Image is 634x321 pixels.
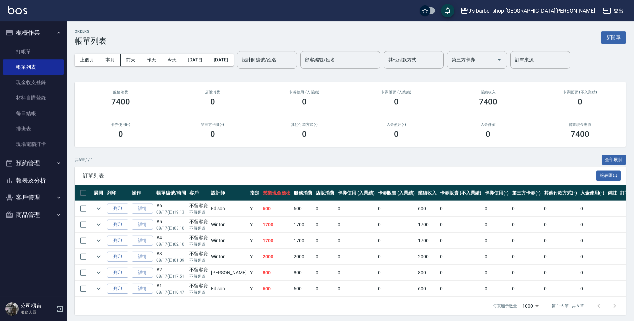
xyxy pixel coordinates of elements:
td: #5 [155,217,188,233]
a: 詳情 [132,220,153,230]
p: 08/17 (日) 03:10 [156,225,186,231]
div: J’s barber shop [GEOGRAPHIC_DATA][PERSON_NAME] [468,7,595,15]
td: 0 [376,281,417,297]
th: 帳單編號/時間 [155,185,188,201]
button: 報表及分析 [3,172,64,189]
h3: 0 [394,129,399,139]
a: 詳情 [132,236,153,246]
a: 詳情 [132,268,153,278]
p: 08/17 (日) 01:09 [156,257,186,263]
div: 不留客資 [189,202,208,209]
button: 列印 [107,284,128,294]
a: 帳單列表 [3,59,64,75]
td: 800 [416,265,438,281]
button: 全部展開 [602,155,626,165]
span: 訂單列表 [83,173,596,179]
td: 600 [261,281,292,297]
td: #1 [155,281,188,297]
button: expand row [94,236,104,246]
button: expand row [94,220,104,230]
a: 詳情 [132,204,153,214]
div: 不留客資 [189,266,208,273]
button: 商品管理 [3,206,64,224]
td: 0 [336,281,376,297]
td: 2000 [261,249,292,265]
th: 備註 [606,185,619,201]
h2: 卡券販賣 (不入業績) [542,90,618,94]
th: 操作 [130,185,155,201]
td: Y [248,233,261,249]
td: 0 [510,281,542,297]
a: 現金收支登錄 [3,75,64,90]
h5: 公司櫃台 [20,303,54,309]
td: 0 [336,249,376,265]
div: 1000 [520,297,541,315]
td: 0 [579,281,606,297]
td: 0 [314,281,336,297]
td: 0 [542,265,579,281]
td: 0 [376,233,417,249]
p: 不留客資 [189,289,208,295]
button: 新開單 [601,31,626,44]
h2: 業績收入 [450,90,526,94]
td: 0 [483,217,510,233]
h2: 入金儲值 [450,122,526,127]
th: 營業現金應收 [261,185,292,201]
th: 卡券使用 (入業績) [336,185,376,201]
h3: 0 [578,97,582,106]
h3: 0 [210,97,215,106]
td: 0 [579,201,606,217]
button: 預約管理 [3,154,64,172]
p: 不留客資 [189,257,208,263]
button: 客戶管理 [3,189,64,206]
td: 0 [314,233,336,249]
th: 指定 [248,185,261,201]
a: 詳情 [132,284,153,294]
td: 600 [416,281,438,297]
td: [PERSON_NAME] [209,265,248,281]
h3: 0 [302,129,307,139]
button: save [441,4,454,17]
th: 卡券使用(-) [483,185,510,201]
p: 不留客資 [189,273,208,279]
td: Y [248,201,261,217]
img: Logo [8,6,27,14]
a: 現場電腦打卡 [3,136,64,152]
td: 0 [483,265,510,281]
button: 本月 [100,54,121,66]
h3: 7400 [479,97,498,106]
th: 客戶 [188,185,210,201]
td: 0 [483,281,510,297]
th: 卡券販賣 (不入業績) [438,185,483,201]
p: 不留客資 [189,209,208,215]
button: 前天 [121,54,141,66]
td: 600 [416,201,438,217]
td: 0 [336,265,376,281]
th: 列印 [105,185,130,201]
th: 設計師 [209,185,248,201]
td: 0 [483,249,510,265]
a: 報表匯出 [596,172,621,179]
a: 每日結帳 [3,106,64,121]
td: 800 [292,265,314,281]
button: expand row [94,284,104,294]
h3: 0 [302,97,307,106]
button: [DATE] [182,54,208,66]
td: Y [248,265,261,281]
td: 600 [261,201,292,217]
th: 卡券販賣 (入業績) [376,185,417,201]
td: 0 [542,249,579,265]
p: 08/17 (日) 02:10 [156,241,186,247]
button: J’s barber shop [GEOGRAPHIC_DATA][PERSON_NAME] [458,4,598,18]
td: 1700 [261,233,292,249]
button: 報表匯出 [596,171,621,181]
td: #4 [155,233,188,249]
h3: 0 [118,129,123,139]
th: 其他付款方式(-) [542,185,579,201]
td: #2 [155,265,188,281]
p: 不留客資 [189,241,208,247]
td: 0 [438,281,483,297]
td: 0 [336,201,376,217]
th: 展開 [92,185,105,201]
td: 1700 [261,217,292,233]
